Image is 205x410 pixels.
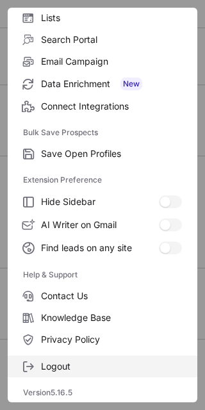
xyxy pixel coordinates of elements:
label: AI Writer on Gmail [8,213,197,236]
label: Bulk Save Prospects [23,122,182,143]
label: Extension Preference [23,170,182,190]
span: Privacy Policy [41,334,182,345]
span: Knowledge Base [41,312,182,324]
label: Find leads on any site [8,236,197,259]
span: Hide Sidebar [41,196,159,208]
span: Connect Integrations [41,101,182,112]
span: Email Campaign [41,56,182,67]
label: Email Campaign [8,51,197,72]
span: Search Portal [41,34,182,45]
span: AI Writer on Gmail [41,219,159,231]
label: Hide Sidebar [8,190,197,213]
span: Logout [41,361,182,372]
label: Contact Us [8,285,197,307]
span: Lists [41,12,182,24]
label: Knowledge Base [8,307,197,329]
label: Data Enrichment New [8,72,197,95]
label: Save Open Profiles [8,143,197,165]
label: Help & Support [23,265,182,285]
div: Version 5.16.5 [8,382,197,403]
span: Save Open Profiles [41,148,182,160]
label: Lists [8,7,197,29]
span: New [120,78,142,90]
span: Data Enrichment [41,78,182,90]
span: Find leads on any site [41,242,159,254]
label: Privacy Policy [8,329,197,350]
label: Connect Integrations [8,95,197,117]
label: Logout [8,356,197,377]
label: Search Portal [8,29,197,51]
span: Contact Us [41,290,182,302]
